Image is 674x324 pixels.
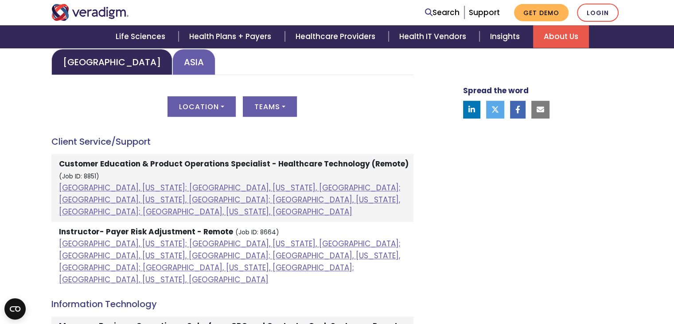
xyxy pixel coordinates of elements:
button: Location [168,96,236,117]
a: Insights [479,25,533,48]
a: [GEOGRAPHIC_DATA] [51,49,172,75]
a: Life Sciences [105,25,179,48]
a: Health Plans + Payers [179,25,284,48]
strong: Spread the word [463,85,529,96]
strong: Instructor- Payer Risk Adjustment - Remote [59,226,233,237]
a: Healthcare Providers [285,25,389,48]
a: Support [469,7,500,18]
a: Get Demo [514,4,569,21]
a: About Us [533,25,589,48]
a: Login [577,4,619,22]
small: (Job ID: 8664) [235,228,279,237]
small: (Job ID: 8851) [59,172,99,181]
a: Health IT Vendors [389,25,479,48]
a: [GEOGRAPHIC_DATA], [US_STATE]; [GEOGRAPHIC_DATA], [US_STATE], [GEOGRAPHIC_DATA]; [GEOGRAPHIC_DATA... [59,182,401,217]
strong: Customer Education & Product Operations Specialist - Healthcare Technology (Remote) [59,158,409,169]
a: Asia [172,49,215,75]
h4: Information Technology [51,299,413,309]
a: [GEOGRAPHIC_DATA], [US_STATE]; [GEOGRAPHIC_DATA], [US_STATE], [GEOGRAPHIC_DATA]; [GEOGRAPHIC_DATA... [59,238,401,285]
h4: Client Service/Support [51,136,413,147]
button: Teams [243,96,297,117]
button: Open CMP widget [4,298,26,320]
a: Search [425,7,460,19]
img: Veradigm logo [51,4,129,21]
